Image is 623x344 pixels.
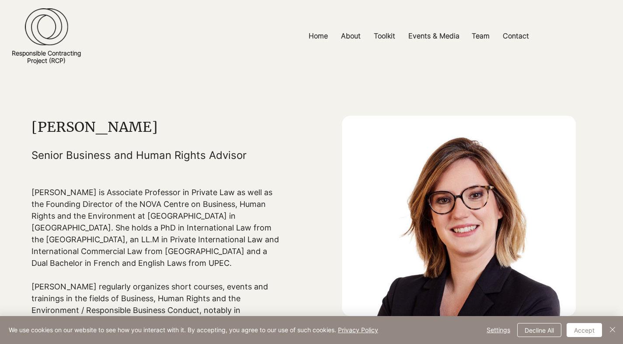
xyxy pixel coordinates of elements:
[465,26,496,46] a: Team
[404,26,464,46] p: Events & Media
[607,323,618,337] button: Close
[567,323,602,337] button: Accept
[487,323,510,337] span: Settings
[31,118,285,136] h1: [PERSON_NAME]​​​​
[9,326,378,334] span: We use cookies on our website to see how you interact with it. By accepting, you agree to our use...
[402,26,465,46] a: Events & Media
[496,26,536,46] a: Contact
[31,186,285,269] p: [PERSON_NAME] is Associate Professor in Private Law as well as the Founding Director of the NOVA ...
[215,26,623,46] nav: Site
[467,26,494,46] p: Team
[337,26,365,46] p: About
[498,26,533,46] p: Contact
[338,326,378,334] a: Privacy Policy
[12,49,81,64] a: Responsible ContractingProject (RCP)
[31,149,285,162] h5: Senior Business and Human Rights Advisor
[334,26,367,46] a: About
[304,26,332,46] p: Home
[369,26,400,46] p: Toolkit
[342,116,575,316] img: Claire Bright.jpg
[367,26,402,46] a: Toolkit
[517,323,561,337] button: Decline All
[302,26,334,46] a: Home
[607,324,618,335] img: Close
